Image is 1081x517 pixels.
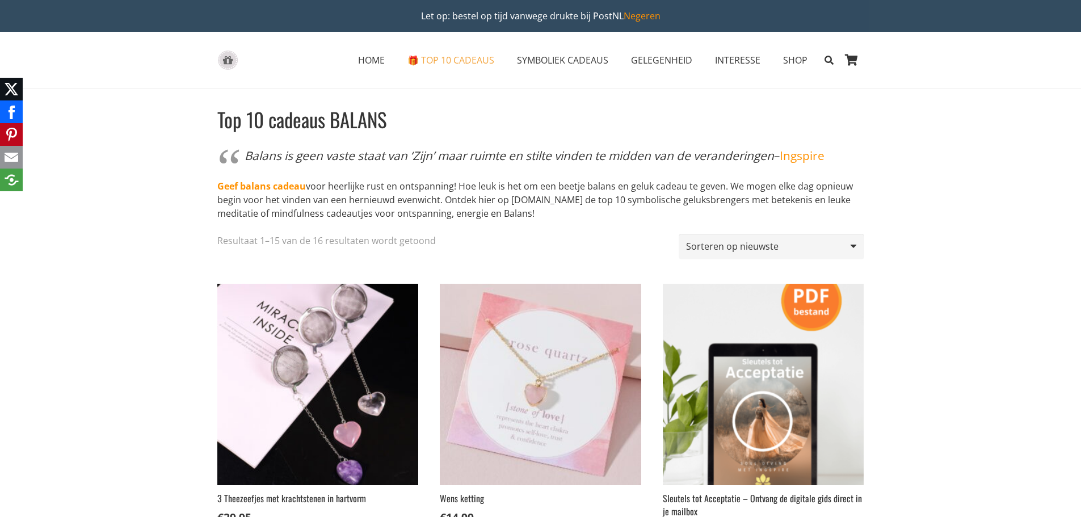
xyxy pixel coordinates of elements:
em: Balans is geen vaste staat van ‘Zijn’ maar ruimte en stilte vinden te midden van de veranderingen [245,148,774,163]
h1: Top 10 cadeaus BALANS [217,107,855,132]
a: Zoeken [819,46,839,74]
a: SHOPSHOP Menu [772,46,819,74]
a: GELEGENHEIDGELEGENHEID Menu [620,46,704,74]
img: SLEUTELS TOT ACCEPTATIE -Acceptatie en loslaten quotes met acceptatie oefeningen en tips van ings... [663,284,864,485]
p: – [245,146,828,166]
span: 🎁 TOP 10 CADEAUS [407,54,494,66]
span: SHOP [783,54,807,66]
p: voor heerlijke rust en ontspanning! Hoe leuk is het om een beetje balans en geluk cadeau te geven... [217,179,855,220]
span: INTERESSE [715,54,760,66]
span: GELEGENHEID [631,54,692,66]
select: Winkelbestelling [679,234,864,259]
a: Negeren [624,10,661,22]
a: 🎁 TOP 10 CADEAUS🎁 TOP 10 CADEAUS Menu [396,46,506,74]
img: bijzonder valentijns cadeau 2025 ketting met hartje [440,284,641,485]
p: Resultaat 1–15 van de 16 resultaten wordt getoond [217,234,436,247]
img: 3 Theezeefjes met krachtstenen in hartvorm [217,284,418,485]
a: gift-box-icon-grey-inspirerendwinkelen [217,51,238,70]
a: INTERESSEINTERESSE Menu [704,46,772,74]
h2: Wens ketting [440,492,641,505]
a: HOMEHOME Menu [347,46,396,74]
a: Ingspire [780,148,825,163]
span: HOME [358,54,385,66]
a: Winkelwagen [839,32,864,89]
a: SYMBOLIEK CADEAUSSYMBOLIEK CADEAUS Menu [506,46,620,74]
a: Geef balans cadeau [217,180,306,192]
span: SYMBOLIEK CADEAUS [517,54,608,66]
h2: 3 Theezeefjes met krachtstenen in hartvorm [217,492,418,505]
